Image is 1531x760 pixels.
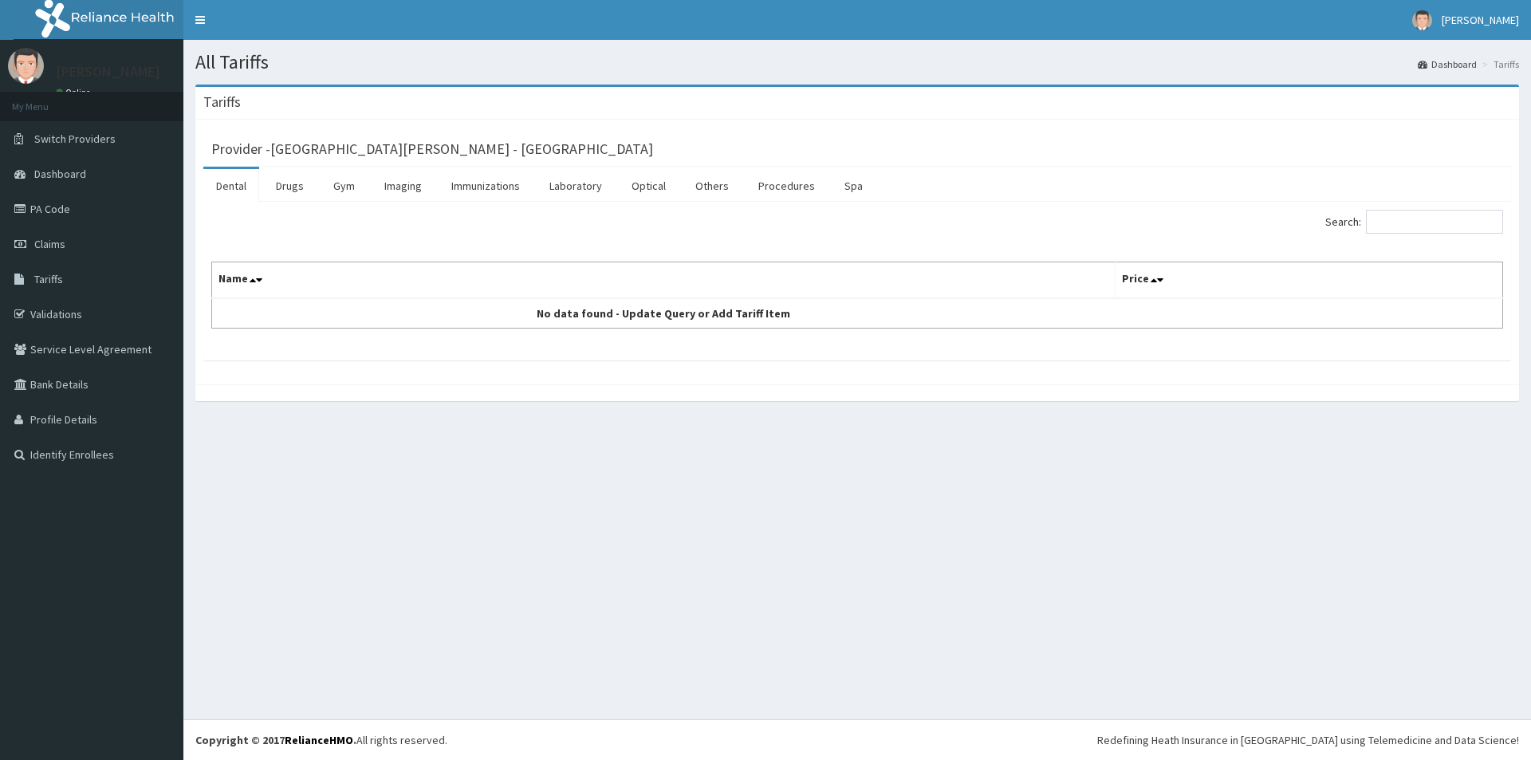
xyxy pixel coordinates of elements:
[212,262,1116,299] th: Name
[263,169,317,203] a: Drugs
[183,719,1531,760] footer: All rights reserved.
[34,272,63,286] span: Tariffs
[1478,57,1519,71] li: Tariffs
[683,169,742,203] a: Others
[34,132,116,146] span: Switch Providers
[1366,210,1503,234] input: Search:
[56,87,94,98] a: Online
[211,142,653,156] h3: Provider - [GEOGRAPHIC_DATA][PERSON_NAME] - [GEOGRAPHIC_DATA]
[56,65,160,79] p: [PERSON_NAME]
[1116,262,1503,299] th: Price
[34,237,65,251] span: Claims
[34,167,86,181] span: Dashboard
[1418,57,1477,71] a: Dashboard
[537,169,615,203] a: Laboratory
[619,169,679,203] a: Optical
[195,52,1519,73] h1: All Tariffs
[1412,10,1432,30] img: User Image
[372,169,435,203] a: Imaging
[203,169,259,203] a: Dental
[1325,210,1503,234] label: Search:
[1097,732,1519,748] div: Redefining Heath Insurance in [GEOGRAPHIC_DATA] using Telemedicine and Data Science!
[285,733,353,747] a: RelianceHMO
[203,95,241,109] h3: Tariffs
[439,169,533,203] a: Immunizations
[321,169,368,203] a: Gym
[832,169,876,203] a: Spa
[212,298,1116,329] td: No data found - Update Query or Add Tariff Item
[8,48,44,84] img: User Image
[1442,13,1519,27] span: [PERSON_NAME]
[195,733,356,747] strong: Copyright © 2017 .
[746,169,828,203] a: Procedures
